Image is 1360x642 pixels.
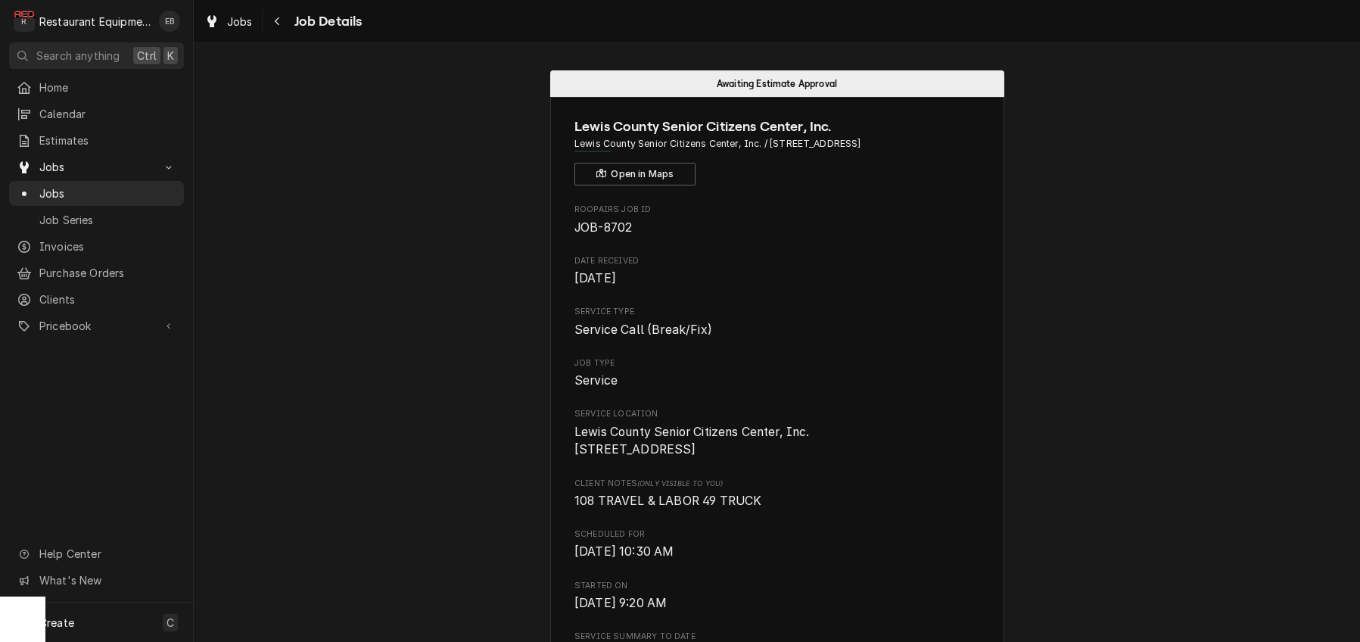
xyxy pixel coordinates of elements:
div: Roopairs Job ID [574,204,979,236]
a: Home [9,75,184,100]
div: Date Received [574,255,979,288]
a: Job Series [9,207,184,232]
span: Scheduled For [574,528,979,541]
div: Scheduled For [574,528,979,561]
button: Search anythingCtrlK [9,42,184,69]
span: Lewis County Senior Citizens Center, Inc. [STREET_ADDRESS] [574,425,810,457]
span: Job Type [574,357,979,369]
a: Calendar [9,101,184,126]
a: Invoices [9,234,184,259]
span: Purchase Orders [39,265,176,281]
span: Job Details [290,11,363,32]
span: Service Type [574,306,979,318]
span: Roopairs Job ID [574,204,979,216]
span: Create [39,616,74,629]
a: Estimates [9,128,184,153]
div: Started On [574,580,979,612]
span: K [167,48,174,64]
span: Ctrl [137,48,157,64]
span: Help Center [39,546,175,562]
span: Address [574,137,979,151]
span: [DATE] 10:30 AM [574,544,674,559]
span: Client Notes [574,478,979,490]
span: Search anything [36,48,120,64]
span: Service [574,373,618,388]
div: Service Type [574,306,979,338]
span: Awaiting Estimate Approval [717,79,837,89]
span: Home [39,79,176,95]
a: Jobs [9,181,184,206]
button: Open in Maps [574,163,696,185]
span: Clients [39,291,176,307]
span: 108 TRAVEL & LABOR 49 TRUCK [574,494,761,508]
span: Name [574,117,979,137]
span: Service Type [574,321,979,339]
span: [DATE] [574,271,616,285]
span: Calendar [39,106,176,122]
a: Jobs [198,9,259,34]
div: Service Location [574,408,979,459]
a: Go to Jobs [9,154,184,179]
span: Jobs [227,14,253,30]
span: Date Received [574,270,979,288]
div: Job Type [574,357,979,390]
div: Client Information [574,117,979,185]
div: [object Object] [574,478,979,510]
span: Started On [574,594,979,612]
span: JOB-8702 [574,220,632,235]
span: Started On [574,580,979,592]
a: Go to Pricebook [9,313,184,338]
span: [object Object] [574,492,979,510]
div: Restaurant Equipment Diagnostics's Avatar [14,11,35,32]
span: Service Location [574,423,979,459]
span: C [166,615,174,631]
a: Go to What's New [9,568,184,593]
span: Jobs [39,185,176,201]
span: Job Series [39,212,176,228]
span: Pricebook [39,318,154,334]
a: Clients [9,287,184,312]
div: R [14,11,35,32]
button: Navigate back [266,9,290,33]
span: (Only Visible to You) [637,479,723,488]
span: Estimates [39,132,176,148]
span: What's New [39,572,175,588]
span: Job Type [574,372,979,390]
div: Status [550,70,1004,97]
a: Purchase Orders [9,260,184,285]
div: EB [159,11,180,32]
a: Go to Help Center [9,541,184,566]
span: Service Location [574,408,979,420]
div: Restaurant Equipment Diagnostics [39,14,151,30]
span: Invoices [39,238,176,254]
span: Date Received [574,255,979,267]
span: Service Call (Break/Fix) [574,323,712,337]
span: Jobs [39,159,154,175]
span: Scheduled For [574,543,979,561]
div: Emily Bird's Avatar [159,11,180,32]
span: Roopairs Job ID [574,219,979,237]
span: [DATE] 9:20 AM [574,596,667,610]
